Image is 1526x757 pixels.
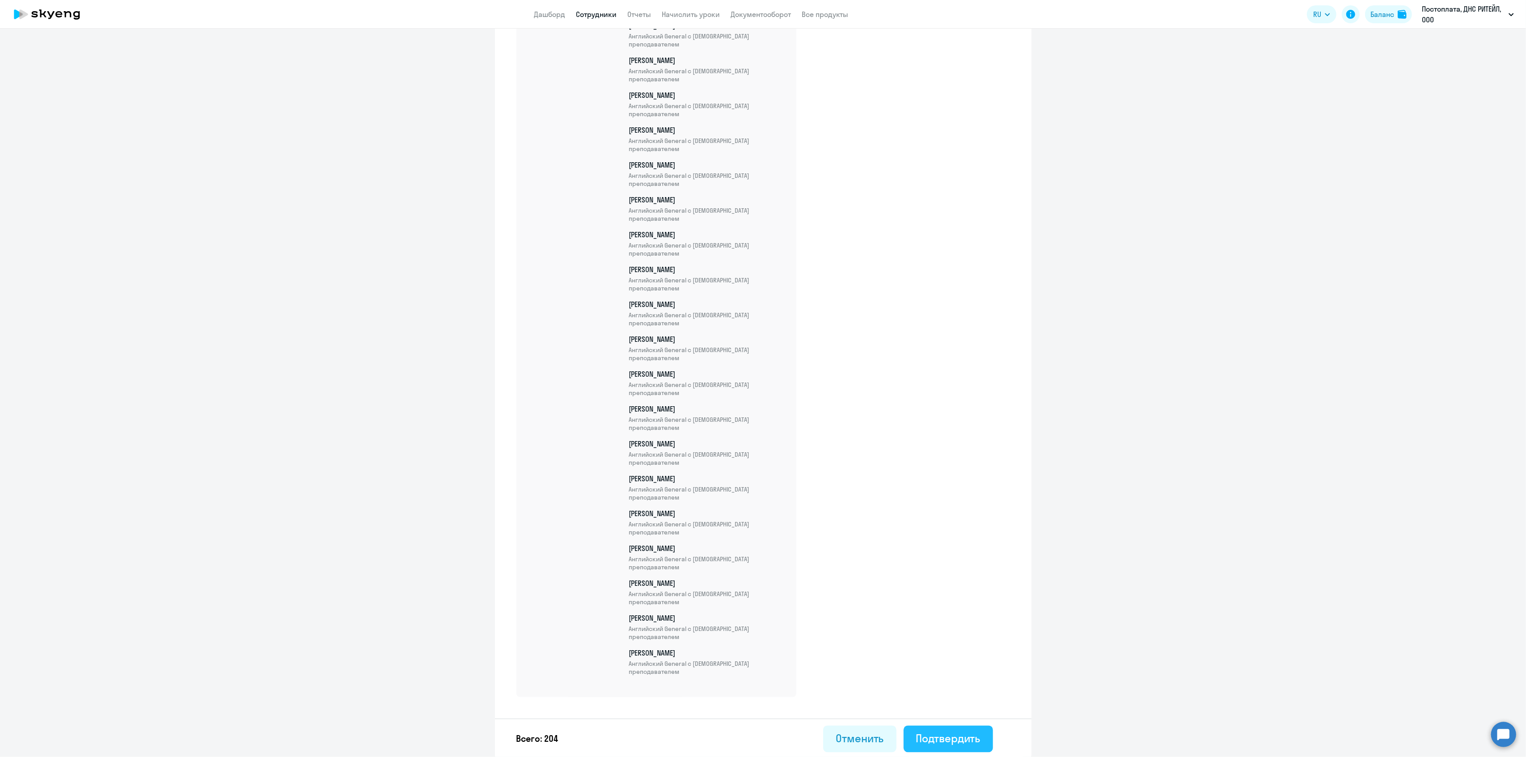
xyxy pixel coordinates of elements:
[629,241,786,257] span: Английский General с [DEMOGRAPHIC_DATA] преподавателем
[802,10,849,19] a: Все продукты
[662,10,720,19] a: Начислить уроки
[629,311,786,327] span: Английский General с [DEMOGRAPHIC_DATA] преподавателем
[1398,10,1407,19] img: balance
[629,555,786,571] span: Английский General с [DEMOGRAPHIC_DATA] преподавателем
[629,381,786,397] span: Английский General с [DEMOGRAPHIC_DATA] преподавателем
[629,102,786,118] span: Английский General с [DEMOGRAPHIC_DATA] преподавателем
[629,21,786,48] p: [PERSON_NAME]
[629,125,786,153] p: [PERSON_NAME]
[629,172,786,188] span: Английский General с [DEMOGRAPHIC_DATA] преподавателем
[629,160,786,188] p: [PERSON_NAME]
[629,416,786,432] span: Английский General с [DEMOGRAPHIC_DATA] преподавателем
[629,509,786,536] p: [PERSON_NAME]
[629,578,786,606] p: [PERSON_NAME]
[629,67,786,83] span: Английский General с [DEMOGRAPHIC_DATA] преподавателем
[629,195,786,223] p: [PERSON_NAME]
[629,474,786,501] p: [PERSON_NAME]
[629,648,786,676] p: [PERSON_NAME]
[629,299,786,327] p: [PERSON_NAME]
[1417,4,1518,25] button: Постоплата, ДНС РИТЕЙЛ, ООО
[628,10,651,19] a: Отчеты
[629,520,786,536] span: Английский General с [DEMOGRAPHIC_DATA] преподавателем
[916,732,981,746] div: Подтвердить
[1365,5,1412,23] button: Балансbalance
[629,90,786,118] p: [PERSON_NAME]
[629,137,786,153] span: Английский General с [DEMOGRAPHIC_DATA] преподавателем
[1370,9,1394,20] div: Баланс
[836,732,883,746] div: Отменить
[629,404,786,432] p: [PERSON_NAME]
[629,450,786,467] span: Английский General с [DEMOGRAPHIC_DATA] преподавателем
[629,55,786,83] p: [PERSON_NAME]
[629,369,786,397] p: [PERSON_NAME]
[629,334,786,362] p: [PERSON_NAME]
[629,485,786,501] span: Английский General с [DEMOGRAPHIC_DATA] преподавателем
[731,10,791,19] a: Документооборот
[629,346,786,362] span: Английский General с [DEMOGRAPHIC_DATA] преподавателем
[904,726,993,753] button: Подтвердить
[629,590,786,606] span: Английский General с [DEMOGRAPHIC_DATA] преподавателем
[629,276,786,292] span: Английский General с [DEMOGRAPHIC_DATA] преподавателем
[823,726,896,753] button: Отменить
[1422,4,1505,25] p: Постоплата, ДНС РИТЕЙЛ, ООО
[516,733,558,745] p: Всего: 204
[576,10,617,19] a: Сотрудники
[629,543,786,571] p: [PERSON_NAME]
[629,206,786,223] span: Английский General с [DEMOGRAPHIC_DATA] преподавателем
[629,32,786,48] span: Английский General с [DEMOGRAPHIC_DATA] преподавателем
[534,10,566,19] a: Дашборд
[629,439,786,467] p: [PERSON_NAME]
[629,265,786,292] p: [PERSON_NAME]
[629,613,786,641] p: [PERSON_NAME]
[629,230,786,257] p: [PERSON_NAME]
[629,660,786,676] span: Английский General с [DEMOGRAPHIC_DATA] преподавателем
[1307,5,1336,23] button: RU
[1313,9,1321,20] span: RU
[629,625,786,641] span: Английский General с [DEMOGRAPHIC_DATA] преподавателем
